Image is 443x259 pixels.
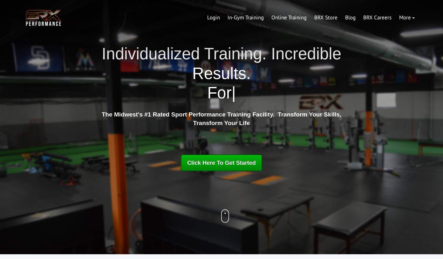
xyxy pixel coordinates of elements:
[268,10,310,25] a: Online Training
[99,44,344,103] h1: Individualized Training. Incredible Results.
[24,8,63,28] img: BRX Transparent Logo-2
[187,160,256,166] span: Click Here To Get Started
[102,111,341,126] strong: The Midwest's #1 Rated Sport Performance Training Facility. Transform Your Skills, Transform Your...
[181,155,262,171] a: Click Here To Get Started
[207,84,232,102] span: For
[310,10,341,25] a: BRX Store
[203,10,419,25] div: Navigation Menu
[395,10,419,25] a: More
[359,10,395,25] a: BRX Careers
[203,10,224,25] a: Login
[232,84,236,102] span: |
[341,10,359,25] a: Blog
[224,10,268,25] a: In-Gym Training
